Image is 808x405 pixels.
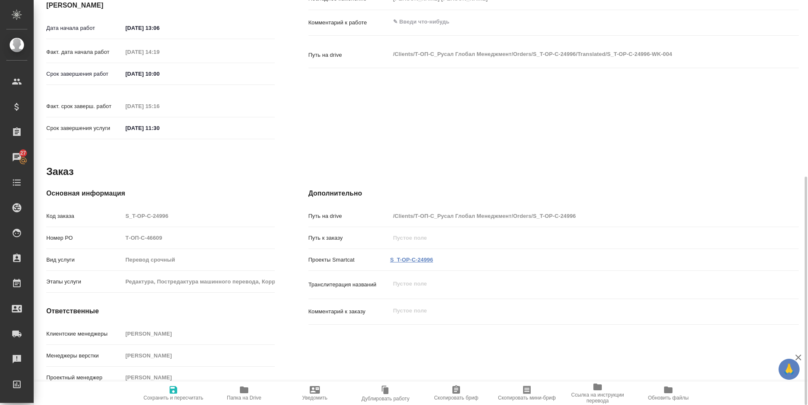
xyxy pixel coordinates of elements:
input: Пустое поле [122,328,275,340]
p: Дата начала работ [46,24,122,32]
span: 27 [15,149,31,157]
p: Транслитерация названий [308,281,390,289]
p: Путь к заказу [308,234,390,242]
input: Пустое поле [122,100,196,112]
span: Обновить файлы [648,395,689,401]
h4: Основная информация [46,188,275,199]
p: Вид услуги [46,256,122,264]
input: Пустое поле [122,371,275,384]
a: 27 [2,147,32,168]
p: Этапы услуги [46,278,122,286]
p: Срок завершения работ [46,70,122,78]
p: Срок завершения услуги [46,124,122,132]
span: 🙏 [782,360,796,378]
button: 🙏 [779,359,800,380]
p: Факт. срок заверш. работ [46,102,122,111]
input: Пустое поле [390,210,758,222]
h4: Ответственные [46,306,275,316]
input: ✎ Введи что-нибудь [122,122,196,134]
span: Уведомить [302,395,327,401]
span: Папка на Drive [227,395,261,401]
input: Пустое поле [390,232,758,244]
p: Факт. дата начала работ [46,48,122,56]
button: Скопировать мини-бриф [492,381,562,405]
p: Номер РО [46,234,122,242]
button: Скопировать бриф [421,381,492,405]
span: Дублировать работу [361,396,409,402]
textarea: /Clients/Т-ОП-С_Русал Глобал Менеджмент/Orders/S_T-OP-C-24996/Translated/S_T-OP-C-24996-WK-004 [390,47,758,61]
button: Ссылка на инструкции перевода [562,381,633,405]
p: Путь на drive [308,212,390,220]
button: Дублировать работу [350,381,421,405]
p: Проектный менеджер [46,373,122,382]
input: Пустое поле [122,46,196,58]
p: Комментарий к работе [308,19,390,27]
input: Пустое поле [122,254,275,266]
p: Путь на drive [308,51,390,59]
span: Сохранить и пересчитать [144,395,203,401]
input: ✎ Введи что-нибудь [122,68,196,80]
button: Папка на Drive [209,381,279,405]
h2: Заказ [46,165,74,178]
span: Скопировать бриф [434,395,478,401]
p: Код заказа [46,212,122,220]
input: ✎ Введи что-нибудь [122,22,196,34]
span: Скопировать мини-бриф [498,395,555,401]
span: Ссылка на инструкции перевода [567,392,628,404]
a: S_T-OP-C-24996 [390,257,433,263]
p: Клиентские менеджеры [46,330,122,338]
p: Комментарий к заказу [308,307,390,316]
p: Менеджеры верстки [46,352,122,360]
h4: [PERSON_NAME] [46,0,275,11]
input: Пустое поле [122,349,275,362]
button: Уведомить [279,381,350,405]
input: Пустое поле [122,210,275,222]
button: Обновить файлы [633,381,704,405]
p: Проекты Smartcat [308,256,390,264]
input: Пустое поле [122,275,275,288]
button: Сохранить и пересчитать [138,381,209,405]
h4: Дополнительно [308,188,799,199]
input: Пустое поле [122,232,275,244]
